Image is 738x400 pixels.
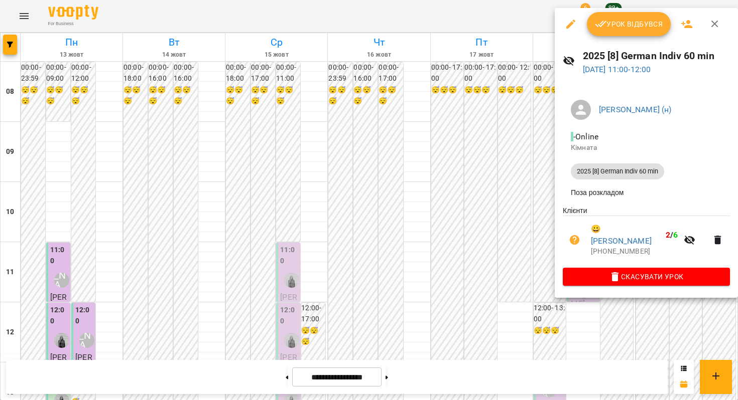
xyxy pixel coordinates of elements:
a: [DATE] 11:00-12:00 [583,65,651,74]
span: 2 [666,230,670,240]
span: Скасувати Урок [571,271,722,283]
button: Візит ще не сплачено. Додати оплату? [563,228,587,252]
span: 6 [673,230,678,240]
span: Урок відбувся [595,18,663,30]
h6: 2025 [8] German Indiv 60 min [583,48,730,64]
a: 😀 [PERSON_NAME] [591,223,662,247]
li: Поза розкладом [563,183,730,202]
button: Скасувати Урок [563,268,730,286]
button: Урок відбувся [587,12,671,36]
p: [PHONE_NUMBER] [591,247,678,257]
span: 2025 [8] German Indiv 60 min [571,167,664,176]
b: / [666,230,678,240]
a: [PERSON_NAME] (н) [599,105,672,114]
span: - Online [571,132,600,141]
ul: Клієнти [563,206,730,268]
p: Кімната [571,143,722,153]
